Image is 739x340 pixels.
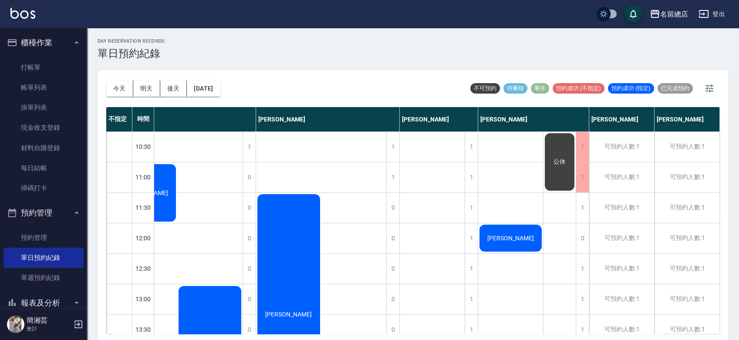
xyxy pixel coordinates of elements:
button: 名留總店 [646,5,692,23]
h2: day Reservation records [98,38,165,44]
div: 可預約人數:1 [589,223,654,253]
div: [PERSON_NAME] [589,107,655,131]
div: 11:30 [132,192,154,223]
span: 已完成預約 [658,84,693,92]
button: 今天 [106,81,133,97]
button: 報表及分析 [3,292,84,314]
button: 預約管理 [3,202,84,224]
div: 13:00 [132,284,154,314]
div: [PERSON_NAME] [655,107,720,131]
a: 單週預約紀錄 [3,268,84,288]
div: 1 [576,284,589,314]
span: 待審核 [503,84,527,92]
div: 0 [386,193,399,223]
div: 1 [465,132,478,162]
div: 0 [386,284,399,314]
div: 0 [243,193,256,223]
div: 可預約人數:1 [589,284,654,314]
div: 11:00 [132,162,154,192]
div: 1 [576,162,589,192]
a: 掃碼打卡 [3,178,84,198]
div: 0 [576,223,589,253]
div: 可預約人數:1 [655,254,719,284]
a: 材料自購登錄 [3,138,84,158]
div: 可預約人數:1 [655,162,719,192]
a: 帳單列表 [3,77,84,98]
div: 0 [243,254,256,284]
div: 可預約人數:1 [655,132,719,162]
a: 現金收支登錄 [3,118,84,138]
div: 10:30 [132,131,154,162]
a: 預約管理 [3,228,84,248]
button: [DATE] [187,81,220,97]
div: 可預約人數:1 [589,254,654,284]
img: Person [7,316,24,333]
div: 0 [243,162,256,192]
button: save [624,5,642,23]
img: Logo [10,8,35,19]
div: 可預約人數:1 [655,284,719,314]
div: 1 [465,193,478,223]
div: 1 [243,132,256,162]
div: 可預約人數:1 [589,132,654,162]
button: 明天 [133,81,160,97]
span: 不可預約 [470,84,500,92]
div: 1 [386,162,399,192]
p: 會計 [27,325,71,333]
div: 可預約人數:1 [589,193,654,223]
div: 可預約人數:1 [655,223,719,253]
span: 預約成功 (指定) [608,84,654,92]
div: 1 [576,132,589,162]
div: 時間 [132,107,154,131]
button: 後天 [160,81,187,97]
div: 0 [386,254,399,284]
div: 1 [386,132,399,162]
div: 1 [465,284,478,314]
div: 0 [243,223,256,253]
a: 打帳單 [3,57,84,77]
div: 1 [465,223,478,253]
div: [PERSON_NAME] [400,107,478,131]
button: 登出 [695,6,729,22]
div: 名留總店 [660,9,688,20]
a: 掛單列表 [3,98,84,118]
h3: 單日預約紀錄 [98,47,165,60]
div: 12:00 [132,223,154,253]
h5: 簡湘芸 [27,316,71,325]
div: 0 [386,223,399,253]
div: 1 [576,193,589,223]
div: [PERSON_NAME] [256,107,400,131]
div: 可預約人數:1 [655,193,719,223]
span: [PERSON_NAME] [486,235,536,242]
div: 1 [465,254,478,284]
span: [PERSON_NAME] [263,311,314,318]
span: 事件 [531,84,549,92]
button: 櫃檯作業 [3,31,84,54]
div: 可預約人數:1 [589,162,654,192]
a: 單日預約紀錄 [3,248,84,268]
div: 1 [576,254,589,284]
div: 12:30 [132,253,154,284]
div: 1 [465,162,478,192]
span: 預約成功 (不指定) [553,84,604,92]
div: [PERSON_NAME] [478,107,589,131]
span: 公休 [552,158,567,166]
div: 0 [243,284,256,314]
div: 不指定 [106,107,132,131]
a: 每日結帳 [3,158,84,178]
